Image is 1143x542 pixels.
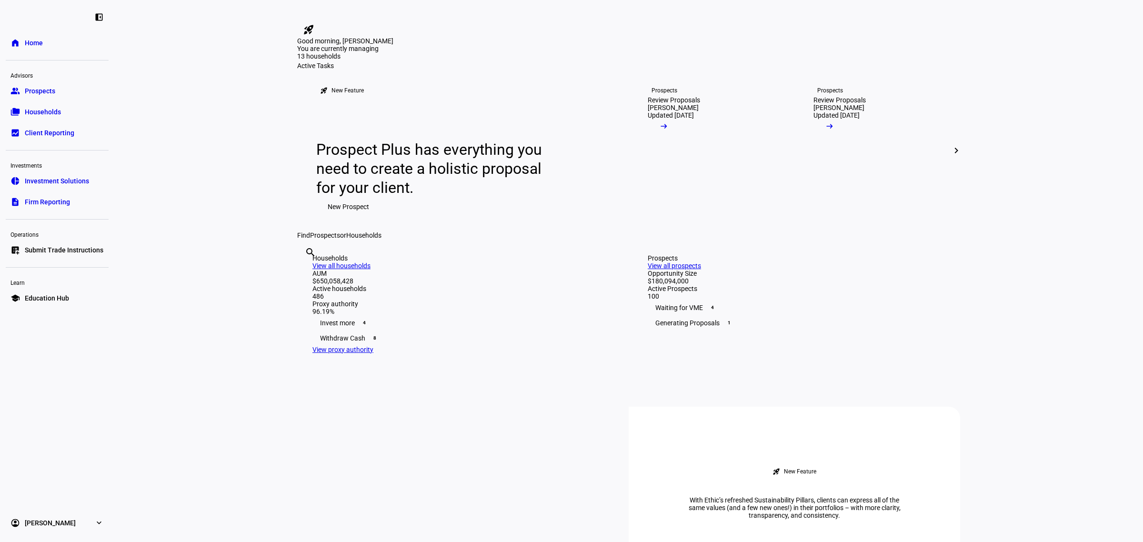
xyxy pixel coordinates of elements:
input: Enter name of prospect or household [305,260,307,271]
div: Prospects [817,87,843,94]
div: Generating Proposals [648,315,945,331]
div: New Feature [784,468,816,475]
div: $650,058,428 [312,277,610,285]
eth-mat-symbol: home [10,38,20,48]
span: New Prospect [328,197,369,216]
span: 8 [371,334,379,342]
span: You are currently managing [297,45,379,52]
mat-icon: rocket_launch [303,24,314,35]
mat-icon: rocket_launch [772,468,780,475]
div: Find or [297,231,960,239]
span: Client Reporting [25,128,74,138]
span: Submit Trade Instructions [25,245,103,255]
a: bid_landscapeClient Reporting [6,123,109,142]
button: New Prospect [316,197,381,216]
mat-icon: search [305,247,316,258]
eth-mat-symbol: expand_more [94,518,104,528]
a: groupProspects [6,81,109,100]
div: Updated [DATE] [648,111,694,119]
div: Investments [6,158,109,171]
eth-mat-symbol: left_panel_close [94,12,104,22]
div: Operations [6,227,109,241]
eth-mat-symbol: account_circle [10,518,20,528]
div: Review Proposals [813,96,866,104]
div: Prospects [652,87,677,94]
eth-mat-symbol: list_alt_add [10,245,20,255]
div: Advisors [6,68,109,81]
a: folder_copyHouseholds [6,102,109,121]
div: 13 households [297,52,392,62]
mat-icon: chevron_right [951,145,962,156]
div: Active Prospects [648,285,945,292]
span: [PERSON_NAME] [25,518,76,528]
div: Learn [6,275,109,289]
mat-icon: arrow_right_alt [825,121,834,131]
eth-mat-symbol: pie_chart [10,176,20,186]
div: New Feature [331,87,364,94]
div: 486 [312,292,610,300]
span: Prospects [310,231,340,239]
div: Opportunity Size [648,270,945,277]
span: Investment Solutions [25,176,89,186]
a: descriptionFirm Reporting [6,192,109,211]
span: 4 [361,319,368,327]
a: View all households [312,262,371,270]
div: Active households [312,285,610,292]
div: $180,094,000 [648,277,945,285]
div: [PERSON_NAME] [648,104,699,111]
div: Prospect Plus has everything you need to create a holistic proposal for your client. [316,140,551,197]
span: Households [25,107,61,117]
div: Active Tasks [297,62,960,70]
div: 100 [648,292,945,300]
div: Households [312,254,610,262]
div: Review Proposals [648,96,700,104]
div: Updated [DATE] [813,111,860,119]
eth-mat-symbol: folder_copy [10,107,20,117]
span: Firm Reporting [25,197,70,207]
span: 1 [725,319,733,327]
a: ProspectsReview Proposals[PERSON_NAME]Updated [DATE] [798,70,956,231]
span: Prospects [25,86,55,96]
eth-mat-symbol: school [10,293,20,303]
mat-icon: rocket_launch [320,87,328,94]
div: Invest more [312,315,610,331]
div: [PERSON_NAME] [813,104,864,111]
span: Households [346,231,381,239]
div: Waiting for VME [648,300,945,315]
a: ProspectsReview Proposals[PERSON_NAME]Updated [DATE] [632,70,791,231]
span: Education Hub [25,293,69,303]
eth-mat-symbol: description [10,197,20,207]
div: With Ethic’s refreshed Sustainability Pillars, clients can express all of the same values (and a ... [675,496,913,519]
a: homeHome [6,33,109,52]
div: 96.19% [312,308,610,315]
div: AUM [312,270,610,277]
eth-mat-symbol: group [10,86,20,96]
div: Proxy authority [312,300,610,308]
a: View proxy authority [312,346,373,353]
eth-mat-symbol: bid_landscape [10,128,20,138]
div: Withdraw Cash [312,331,610,346]
div: Prospects [648,254,945,262]
span: Home [25,38,43,48]
div: Good morning, [PERSON_NAME] [297,37,960,45]
a: View all prospects [648,262,701,270]
a: pie_chartInvestment Solutions [6,171,109,191]
span: 4 [709,304,716,311]
mat-icon: arrow_right_alt [659,121,669,131]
